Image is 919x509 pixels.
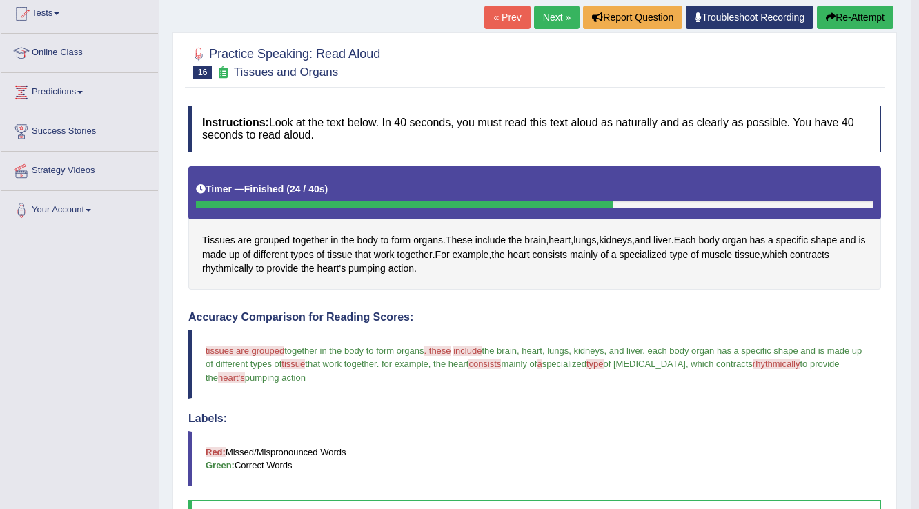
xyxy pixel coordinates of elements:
span: of [MEDICAL_DATA] [604,359,686,369]
span: Click to see word definition [266,261,298,276]
b: Finished [244,183,284,194]
h4: Labels: [188,412,881,425]
span: for example [382,359,428,369]
span: Click to see word definition [202,248,226,262]
span: a [537,359,542,369]
span: heart [522,346,542,356]
a: « Prev [484,6,530,29]
h4: Accuracy Comparison for Reading Scores: [188,311,881,323]
span: to provide the [206,359,842,382]
span: Click to see word definition [573,233,596,248]
span: specialized [542,359,586,369]
span: Click to see word definition [635,233,651,248]
span: Click to see word definition [348,261,386,276]
div: . , , , , . . , , . [188,166,881,290]
span: , [569,346,571,356]
span: Click to see word definition [702,248,732,262]
button: Re-Attempt [817,6,893,29]
span: Click to see word definition [256,261,264,276]
span: which contracts [691,359,753,369]
span: Click to see word definition [435,248,450,262]
b: Green: [206,460,235,470]
b: Red: [206,447,226,457]
span: Click to see word definition [532,248,567,262]
a: Success Stories [1,112,158,147]
span: Click to see word definition [374,248,395,262]
span: lungs [547,346,569,356]
span: , [686,359,689,369]
span: heart's [218,372,245,383]
span: Click to see word definition [858,233,865,248]
span: . [642,346,645,356]
span: Click to see word definition [202,233,235,248]
span: and liver [609,346,642,356]
span: Click to see word definition [790,248,829,262]
span: Click to see word definition [570,248,597,262]
b: Instructions: [202,117,269,128]
span: Click to see word definition [357,233,377,248]
span: Click to see word definition [293,233,328,248]
span: Click to see word definition [290,248,313,262]
span: Click to see word definition [749,233,765,248]
span: Click to see word definition [691,248,699,262]
span: Click to see word definition [242,248,250,262]
span: , [428,359,431,369]
span: Click to see word definition [327,248,353,262]
span: pumping action [245,372,306,383]
span: together in the body to form organs [284,346,424,356]
span: Click to see word definition [475,233,506,248]
blockquote: Missed/Mispronounced Words Correct Words [188,431,881,486]
a: Predictions [1,73,158,108]
span: Click to see word definition [229,248,240,262]
span: , [604,346,607,356]
span: Click to see word definition [317,261,346,276]
span: Click to see word definition [341,233,354,248]
span: Click to see word definition [330,233,338,248]
h5: Timer — [196,184,328,194]
a: Troubleshoot Recording [686,6,813,29]
a: Next » [534,6,580,29]
span: tissues are grouped [206,346,284,356]
span: . these [424,346,451,356]
span: Click to see word definition [255,233,290,248]
span: that work together [305,359,376,369]
a: Your Account [1,191,158,226]
span: Click to see word definition [674,233,696,248]
span: Click to see word definition [238,233,252,248]
span: Click to see word definition [524,233,546,248]
span: Click to see word definition [381,233,389,248]
span: Click to see word definition [735,248,760,262]
span: , [542,346,545,356]
span: Click to see word definition [202,261,253,276]
span: the brain [482,346,517,356]
span: Click to see word definition [600,248,609,262]
h4: Look at the text below. In 40 seconds, you must read this text aloud as naturally and as clearly ... [188,106,881,152]
span: consists [468,359,501,369]
span: Click to see word definition [301,261,314,276]
h2: Practice Speaking: Read Aloud [188,44,380,79]
span: Click to see word definition [811,233,837,248]
span: Click to see word definition [840,233,856,248]
span: , [517,346,520,356]
span: Click to see word definition [391,233,411,248]
span: Click to see word definition [600,233,632,248]
b: ) [325,183,328,194]
span: Click to see word definition [670,248,688,262]
span: Click to see word definition [508,233,522,248]
a: Online Class [1,34,158,68]
span: Click to see word definition [452,248,488,262]
b: ( [286,183,290,194]
span: mainly of [501,359,537,369]
span: Click to see word definition [355,248,371,262]
span: Click to see word definition [253,248,288,262]
span: . [377,359,379,369]
span: Click to see word definition [549,233,571,248]
span: Click to see word definition [762,248,787,262]
span: kidneys [573,346,604,356]
span: Click to see word definition [698,233,719,248]
span: rhythmically [753,359,800,369]
span: Click to see word definition [768,233,773,248]
span: Click to see word definition [446,233,473,248]
span: type [586,359,604,369]
span: tissue [281,359,305,369]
